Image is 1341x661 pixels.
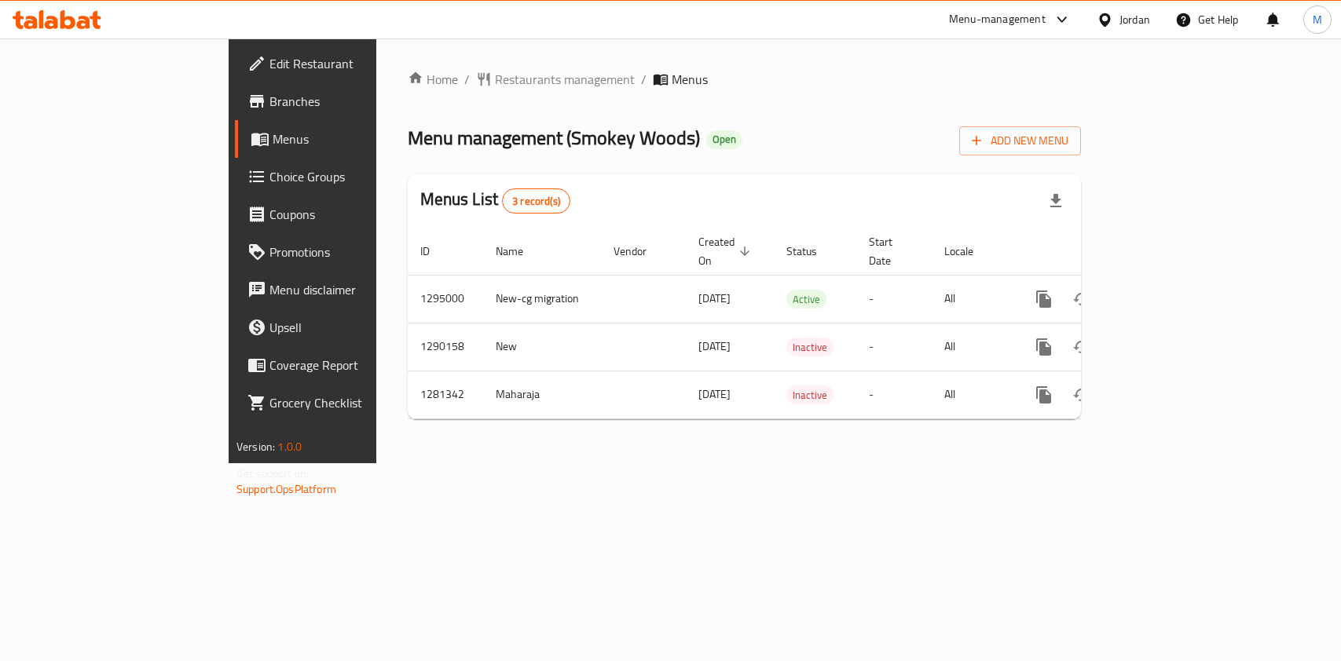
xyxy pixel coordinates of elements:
[856,275,932,323] td: -
[502,188,570,214] div: Total records count
[464,70,470,89] li: /
[269,280,440,299] span: Menu disclaimer
[269,205,440,224] span: Coupons
[235,309,452,346] a: Upsell
[698,384,731,404] span: [DATE]
[236,463,309,484] span: Get support on:
[235,158,452,195] a: Choice Groups
[235,82,452,120] a: Branches
[1119,11,1150,28] div: Jordan
[483,323,601,371] td: New
[1013,228,1189,276] th: Actions
[277,436,302,457] span: 1.0.0
[420,188,570,214] h2: Menus List
[495,70,635,89] span: Restaurants management
[269,393,440,412] span: Grocery Checklist
[706,130,742,149] div: Open
[269,92,440,111] span: Branches
[786,338,834,356] span: Inactive
[641,70,647,89] li: /
[949,10,1046,29] div: Menu-management
[786,386,834,404] span: Inactive
[869,232,913,270] span: Start Date
[786,290,826,309] div: Active
[269,243,440,261] span: Promotions
[786,290,826,309] span: Active
[269,167,440,186] span: Choice Groups
[944,242,994,261] span: Locale
[614,242,667,261] span: Vendor
[235,346,452,384] a: Coverage Report
[236,479,336,499] a: Support.OpsPlatform
[1025,376,1063,414] button: more
[1313,11,1322,28] span: M
[1063,280,1101,318] button: Change Status
[235,271,452,309] a: Menu disclaimer
[420,242,450,261] span: ID
[235,195,452,233] a: Coupons
[408,120,700,155] span: Menu management ( Smokey Woods )
[496,242,544,261] span: Name
[856,323,932,371] td: -
[235,384,452,422] a: Grocery Checklist
[235,120,452,158] a: Menus
[1063,328,1101,366] button: Change Status
[1025,280,1063,318] button: more
[408,228,1189,419] table: enhanced table
[698,232,755,270] span: Created On
[235,45,452,82] a: Edit Restaurant
[1063,376,1101,414] button: Change Status
[706,133,742,146] span: Open
[959,126,1081,155] button: Add New Menu
[503,194,570,209] span: 3 record(s)
[932,323,1013,371] td: All
[269,356,440,374] span: Coverage Report
[932,275,1013,323] td: All
[972,131,1068,151] span: Add New Menu
[1037,182,1075,220] div: Export file
[698,288,731,309] span: [DATE]
[408,70,1081,89] nav: breadcrumb
[483,275,601,323] td: New-cg migration
[273,130,440,148] span: Menus
[932,371,1013,418] td: All
[698,336,731,356] span: [DATE]
[786,338,834,356] div: Inactive
[236,436,275,457] span: Version:
[856,371,932,418] td: -
[269,318,440,337] span: Upsell
[269,54,440,73] span: Edit Restaurant
[235,233,452,271] a: Promotions
[786,242,837,261] span: Status
[483,371,601,418] td: Maharaja
[476,70,635,89] a: Restaurants management
[672,70,708,89] span: Menus
[1025,328,1063,366] button: more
